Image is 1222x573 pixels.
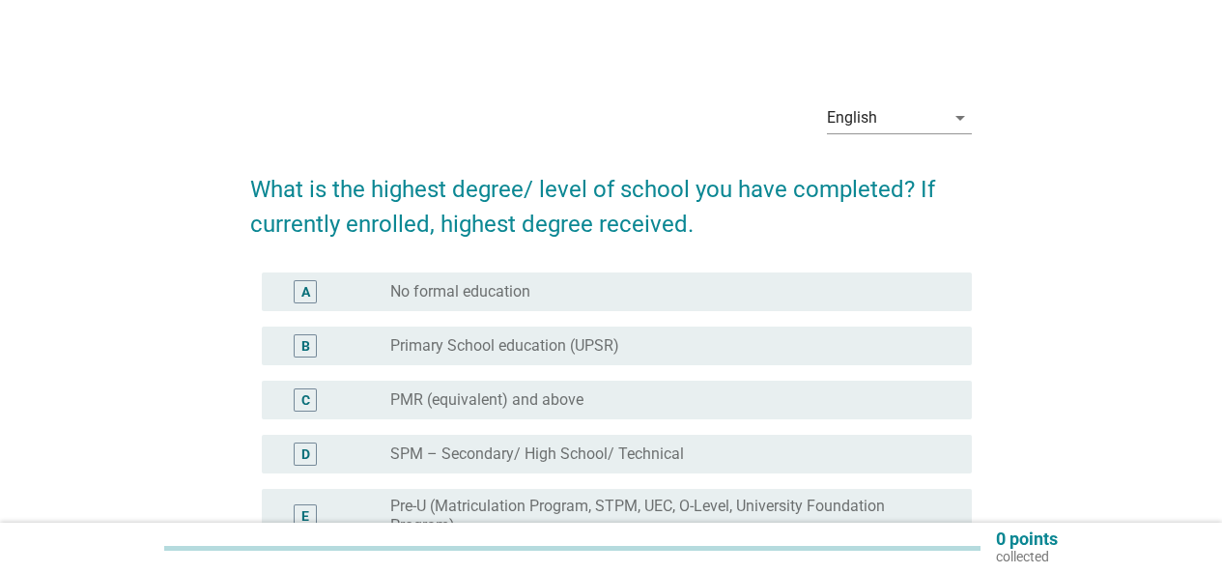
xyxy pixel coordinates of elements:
[949,106,972,129] i: arrow_drop_down
[301,336,310,357] div: B
[301,444,310,465] div: D
[301,506,309,527] div: E
[827,109,877,127] div: English
[301,390,310,411] div: C
[250,153,972,242] h2: What is the highest degree/ level of school you have completed? If currently enrolled, highest de...
[390,282,530,301] label: No formal education
[390,390,583,410] label: PMR (equivalent) and above
[301,282,310,302] div: A
[996,530,1058,548] p: 0 points
[390,336,619,356] label: Primary School education (UPSR)
[996,548,1058,565] p: collected
[390,497,941,535] label: Pre-U (Matriculation Program, STPM, UEC, O-Level, University Foundation Program)
[390,444,684,464] label: SPM – Secondary/ High School/ Technical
